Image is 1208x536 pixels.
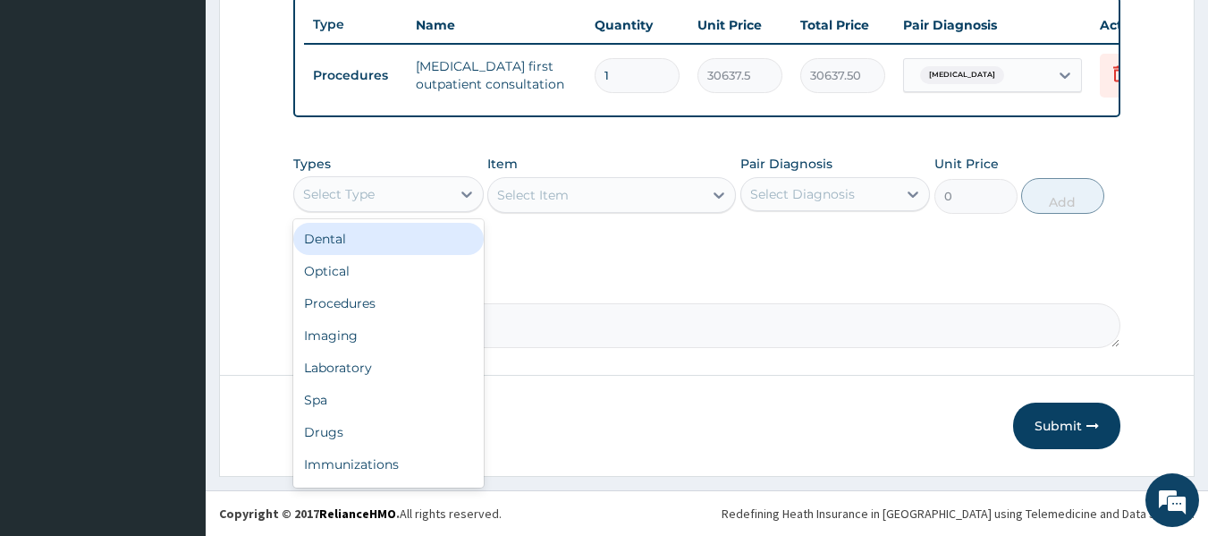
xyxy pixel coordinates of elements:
div: Chat with us now [93,100,300,123]
th: Actions [1091,7,1180,43]
button: Submit [1013,403,1120,449]
th: Unit Price [688,7,791,43]
span: [MEDICAL_DATA] [920,66,1004,84]
th: Quantity [586,7,688,43]
button: Add [1021,178,1104,214]
div: Select Diagnosis [750,185,855,203]
div: Imaging [293,319,484,352]
span: We're online! [104,157,247,337]
a: RelianceHMO [319,506,396,522]
div: Minimize live chat window [293,9,336,52]
label: Pair Diagnosis [740,155,832,173]
td: [MEDICAL_DATA] first outpatient consultation [407,48,586,102]
label: Item [487,155,518,173]
label: Comment [293,278,1121,294]
textarea: Type your message and hit 'Enter' [9,351,341,413]
footer: All rights reserved. [206,490,1208,536]
div: Dental [293,223,484,255]
label: Types [293,157,331,172]
img: d_794563401_company_1708531726252_794563401 [33,89,72,134]
div: Immunizations [293,448,484,481]
th: Type [304,8,407,41]
div: Drugs [293,416,484,448]
div: Laboratory [293,352,484,384]
label: Unit Price [934,155,999,173]
div: Select Type [303,185,375,203]
div: Spa [293,384,484,416]
th: Pair Diagnosis [894,7,1091,43]
th: Name [407,7,586,43]
div: Redefining Heath Insurance in [GEOGRAPHIC_DATA] using Telemedicine and Data Science! [722,505,1195,523]
strong: Copyright © 2017 . [219,506,400,522]
div: Others [293,481,484,513]
div: Procedures [293,287,484,319]
td: Procedures [304,59,407,92]
th: Total Price [791,7,894,43]
div: Optical [293,255,484,287]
